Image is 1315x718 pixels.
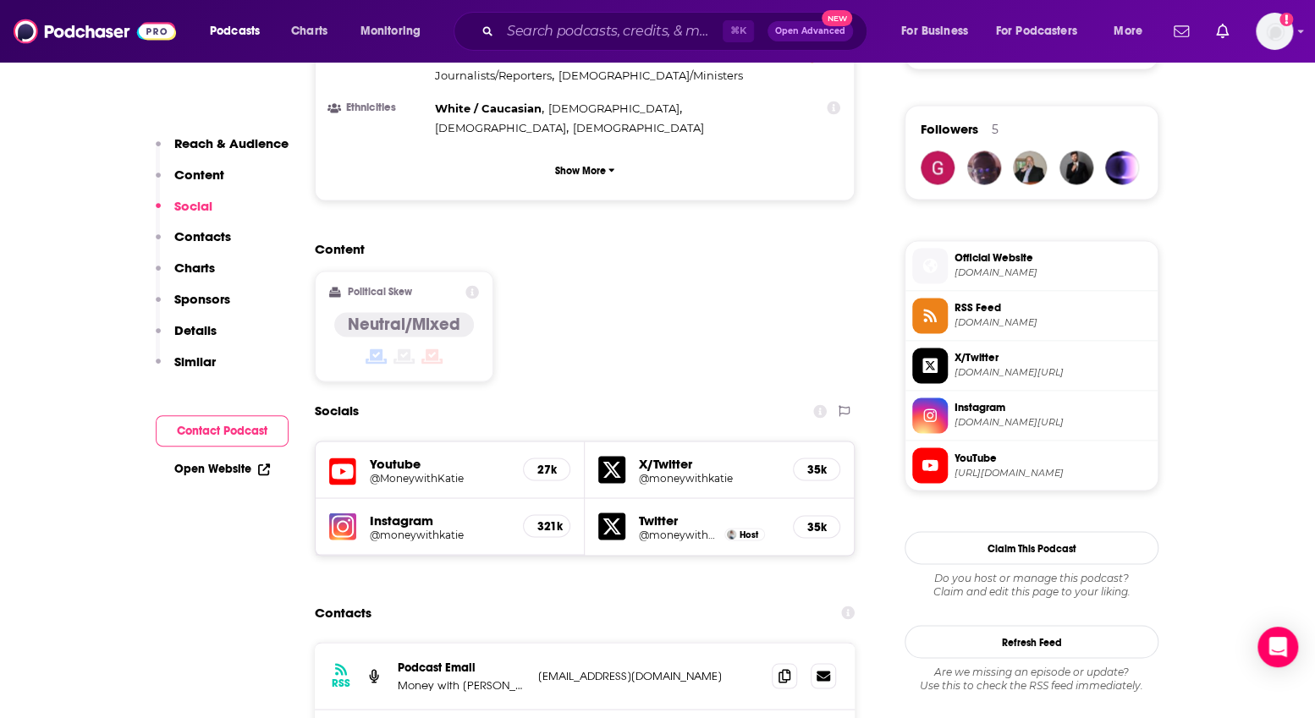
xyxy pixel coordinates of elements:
p: Similar [174,354,216,370]
a: RSS Feed[DOMAIN_NAME] [912,298,1151,333]
span: , [435,66,554,85]
a: Open Website [174,462,270,476]
span: , [435,99,544,118]
h2: Political Skew [348,286,412,298]
h5: 35k [807,462,826,476]
h2: Socials [315,395,359,427]
img: bcmwork60 [1013,151,1047,184]
span: Logged in as canningRWJ [1256,13,1293,50]
h5: 27k [537,462,556,476]
p: Contacts [174,228,231,244]
p: [EMAIL_ADDRESS][DOMAIN_NAME] [538,668,758,682]
h5: X/Twitter [639,455,779,471]
span: [DEMOGRAPHIC_DATA] [435,121,566,134]
span: feeds.megaphone.fm [955,316,1151,329]
span: Charts [291,19,327,43]
button: Charts [156,260,215,291]
span: YouTube [955,450,1151,465]
h5: 321k [537,518,556,533]
img: abdukadiradan10 [967,151,1001,184]
span: twitter.com/moneywithkatie [955,366,1151,379]
button: Contacts [156,228,231,260]
button: Claim This Podcast [905,531,1158,564]
button: open menu [889,18,989,45]
span: Host [740,529,758,540]
span: Instagram [955,400,1151,415]
p: Sponsors [174,291,230,307]
p: Money with [PERSON_NAME] [398,677,525,692]
span: New [822,10,852,26]
p: Show More [555,165,606,177]
span: Podcasts [210,19,260,43]
h3: RSS [332,676,350,689]
button: open menu [985,18,1102,45]
span: X/Twitter [955,350,1151,365]
h5: Twitter [639,512,779,528]
a: Instagram[DOMAIN_NAME][URL] [912,397,1151,433]
span: ⌘ K [723,20,754,42]
a: Show notifications dropdown [1167,17,1196,46]
a: @MoneywithKatie [370,471,509,484]
button: Show More [329,155,840,186]
span: [DEMOGRAPHIC_DATA]/Ministers [558,69,743,82]
img: happyjoyfun [1105,151,1139,184]
span: RSS Feed [955,300,1151,315]
span: moneywithkatie.com [955,266,1151,279]
img: User Profile [1256,13,1293,50]
span: instagram.com/moneywithkatie [955,416,1151,429]
a: @moneywithkatie [370,528,509,540]
button: Contact Podcast [156,415,289,447]
a: @moneywithkatie [639,528,720,540]
div: 5 [992,122,999,137]
div: Are we missing an episode or update? Use this to check the RSS feed immediately. [905,665,1158,692]
span: Monitoring [360,19,421,43]
a: Charts [280,18,338,45]
div: Claim and edit this page to your liking. [905,571,1158,598]
button: Sponsors [156,291,230,322]
a: Show notifications dropdown [1209,17,1235,46]
span: Followers [921,121,978,137]
span: White / Caucasian [435,101,542,115]
p: Details [174,322,217,338]
img: iconImage [329,512,356,540]
a: @moneywithkatie [639,471,779,484]
h2: Contacts [315,596,371,628]
p: Social [174,198,212,214]
img: Podchaser - Follow, Share and Rate Podcasts [14,15,176,47]
p: Content [174,167,224,183]
button: open menu [349,18,443,45]
a: friedmagb [921,151,955,184]
h5: Instagram [370,512,509,528]
span: [DEMOGRAPHIC_DATA] [548,101,680,115]
img: JohirMia [1059,151,1093,184]
h2: Content [315,241,841,257]
button: Show profile menu [1256,13,1293,50]
svg: Add a profile image [1279,13,1293,26]
span: [DEMOGRAPHIC_DATA] [573,121,704,134]
span: , [435,118,569,138]
p: Reach & Audience [174,135,289,151]
div: Search podcasts, credits, & more... [470,12,883,51]
h4: Neutral/Mixed [348,314,460,335]
p: Podcast Email [398,660,525,674]
span: , [548,99,682,118]
button: Reach & Audience [156,135,289,167]
a: Official Website[DOMAIN_NAME] [912,248,1151,283]
a: YouTube[URL][DOMAIN_NAME] [912,447,1151,483]
button: Open AdvancedNew [768,21,853,41]
h5: 35k [807,519,826,534]
button: Similar [156,354,216,385]
span: Official Website [955,250,1151,266]
span: Journalists/Reporters [435,69,552,82]
button: Details [156,322,217,354]
span: Do you host or manage this podcast? [905,571,1158,584]
span: https://www.youtube.com/@MoneywithKatie [955,466,1151,479]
